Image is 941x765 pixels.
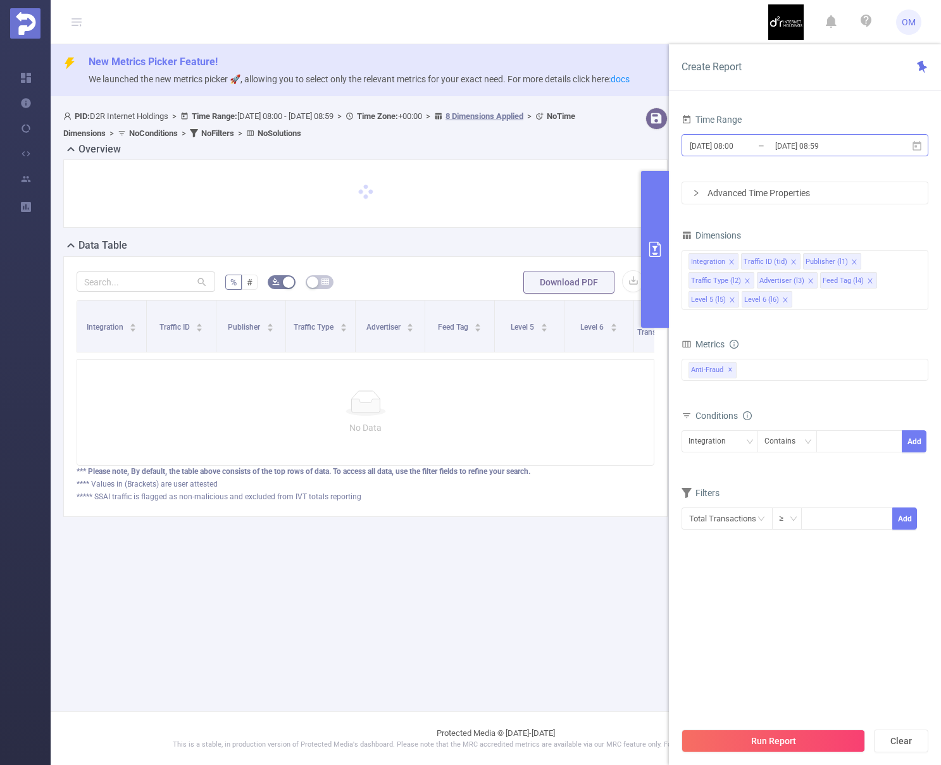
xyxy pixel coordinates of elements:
li: Publisher (l1) [803,253,861,270]
i: icon: user [63,112,75,120]
li: Advertiser (l3) [757,272,818,289]
i: icon: caret-up [340,321,347,325]
div: Traffic ID (tid) [744,254,787,270]
i: icon: bg-colors [272,278,280,285]
div: Sort [406,321,414,329]
i: icon: down [804,438,812,447]
div: Sort [340,321,347,329]
b: No Conditions [129,128,178,138]
i: icon: caret-up [266,321,273,325]
span: > [168,111,180,121]
span: > [523,111,535,121]
li: Level 5 (l5) [689,291,739,308]
span: Traffic ID [159,323,192,332]
i: icon: right [692,189,700,197]
span: Traffic Type [294,323,335,332]
i: icon: info-circle [730,340,738,349]
input: End date [774,137,876,154]
i: icon: caret-down [540,327,547,330]
div: Advertiser (l3) [759,273,804,289]
i: icon: caret-up [540,321,547,325]
span: Conditions [695,411,752,421]
i: icon: close [782,297,788,304]
i: icon: caret-down [266,327,273,330]
div: **** Values in (Brackets) are user attested [77,478,654,490]
i: icon: caret-up [407,321,414,325]
i: icon: down [790,515,797,524]
li: Level 6 (l6) [742,291,792,308]
i: icon: caret-down [196,327,203,330]
input: Search... [77,271,215,292]
span: Integration [87,323,125,332]
span: D2R Internet Holdings [DATE] 08:00 - [DATE] 08:59 +00:00 [63,111,575,138]
b: PID: [75,111,90,121]
i: icon: down [746,438,754,447]
span: Anti-Fraud [689,362,737,378]
div: icon: rightAdvanced Time Properties [682,182,928,204]
li: Traffic Type (l2) [689,272,754,289]
span: Create Report [682,61,742,73]
span: OM [902,9,916,35]
i: icon: close [728,259,735,266]
span: Advertiser [366,323,402,332]
span: Filters [682,488,720,498]
h2: Overview [78,142,121,157]
div: Integration [689,431,735,452]
b: Time Range: [192,111,237,121]
img: Protected Media [10,8,41,39]
span: Publisher [228,323,262,332]
i: icon: caret-down [610,327,617,330]
div: Contains [764,431,804,452]
i: icon: caret-down [130,327,137,330]
i: icon: table [321,278,329,285]
span: Level 5 [511,323,536,332]
button: Add [902,430,926,452]
p: This is a stable, in production version of Protected Media's dashboard. Please note that the MRC ... [82,740,909,750]
div: Sort [266,321,274,329]
i: icon: close [867,278,873,285]
span: > [333,111,346,121]
span: # [247,277,252,287]
i: icon: caret-up [475,321,482,325]
span: % [230,277,237,287]
div: Traffic Type (l2) [691,273,741,289]
p: No Data [87,421,644,435]
i: icon: caret-down [475,327,482,330]
i: icon: info-circle [743,411,752,420]
span: Level 6 [580,323,606,332]
span: Feed Tag [438,323,470,332]
footer: Protected Media © [DATE]-[DATE] [51,711,941,765]
span: Dimensions [682,230,741,240]
div: Feed Tag (l4) [823,273,864,289]
h2: Data Table [78,238,127,253]
div: Publisher (l1) [806,254,848,270]
div: Sort [129,321,137,329]
span: > [106,128,118,138]
li: Integration [689,253,738,270]
i: icon: caret-down [340,327,347,330]
div: Sort [610,321,618,329]
button: Clear [874,730,928,752]
span: > [178,128,190,138]
span: We launched the new metrics picker 🚀, allowing you to select only the relevant metrics for your e... [89,74,630,84]
b: No Solutions [258,128,301,138]
i: icon: close [729,297,735,304]
i: icon: caret-down [407,327,414,330]
div: ≥ [779,508,792,529]
i: icon: close [790,259,797,266]
i: icon: close [807,278,814,285]
span: > [234,128,246,138]
span: > [422,111,434,121]
div: Level 6 (l6) [744,292,779,308]
i: icon: caret-up [196,321,203,325]
a: docs [611,74,630,84]
i: icon: thunderbolt [63,57,76,70]
i: icon: close [851,259,857,266]
span: Metrics [682,339,725,349]
i: icon: caret-up [130,321,137,325]
div: Level 5 (l5) [691,292,726,308]
i: icon: caret-up [610,321,617,325]
i: icon: close [744,278,751,285]
div: ***** SSAI traffic is flagged as non-malicious and excluded from IVT totals reporting [77,491,654,502]
div: Integration [691,254,725,270]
